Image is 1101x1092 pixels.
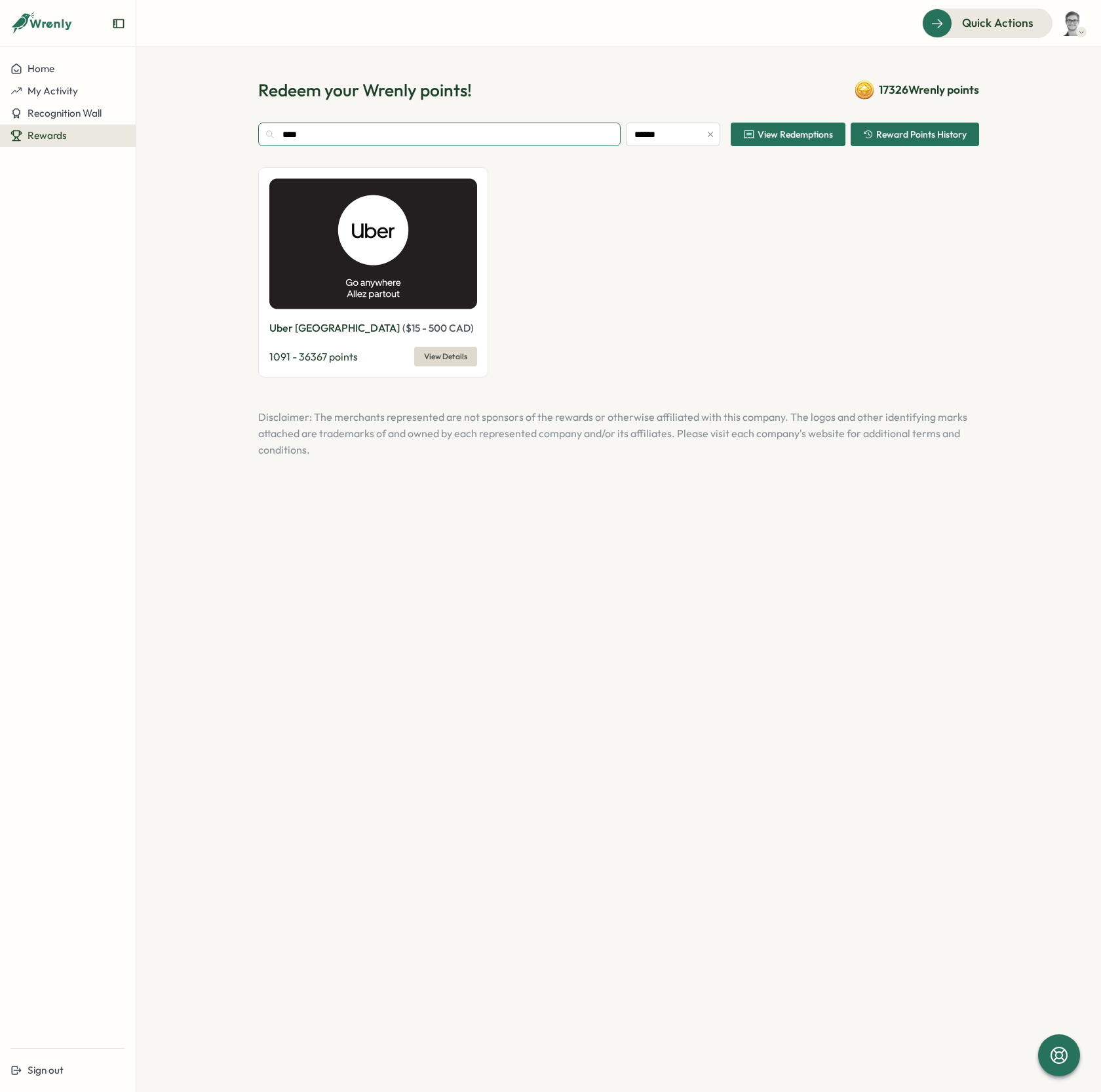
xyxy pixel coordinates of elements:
img: Uber Canada [269,178,477,309]
button: Quick Actions [922,9,1053,37]
button: Reward Points History [851,123,979,146]
span: View Details [424,347,467,366]
span: View Redemptions [758,130,833,139]
span: Recognition Wall [28,107,102,119]
span: 17326 Wrenly points [879,81,979,98]
button: View Details [414,347,477,366]
span: Home [28,62,54,75]
span: 1091 - 36367 points [269,350,358,363]
h1: Redeem your Wrenly points! [258,79,472,102]
button: View Redemptions [731,123,845,146]
span: Sign out [28,1064,64,1076]
p: Uber [GEOGRAPHIC_DATA] [269,320,400,336]
p: Disclaimer: The merchants represented are not sponsors of the rewards or otherwise affiliated wit... [258,409,979,458]
span: Reward Points History [876,130,967,139]
span: ( $ 15 - 500 CAD ) [402,322,474,334]
span: Quick Actions [962,14,1033,31]
span: Rewards [28,129,67,142]
img: Colin Perepelken [1060,11,1085,36]
span: My Activity [28,85,78,97]
button: Expand sidebar [112,17,125,30]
